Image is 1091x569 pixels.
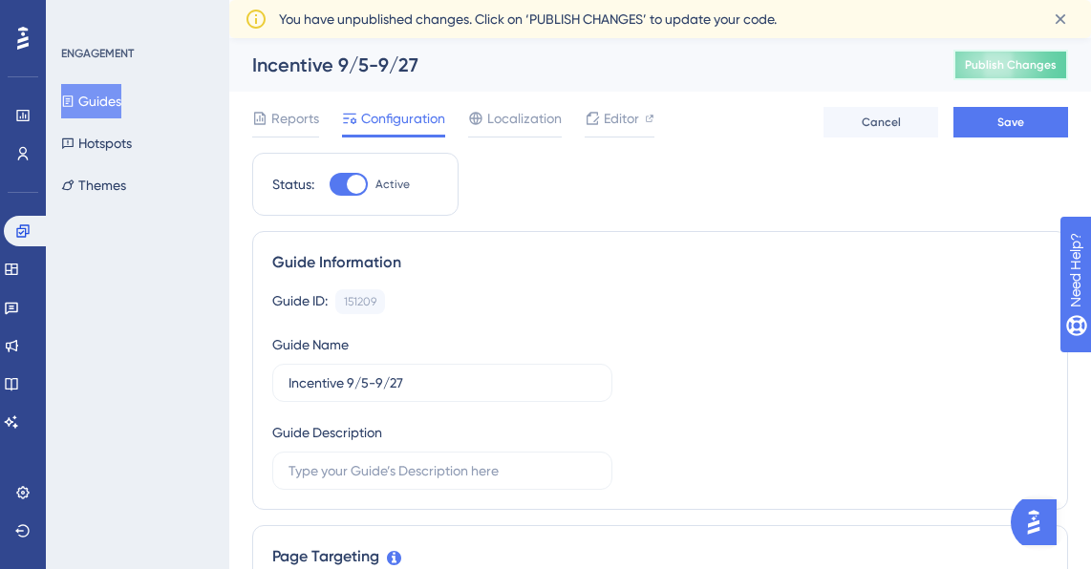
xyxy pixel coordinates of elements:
[61,126,132,160] button: Hotspots
[252,52,906,78] div: Incentive 9/5-9/27
[953,50,1068,80] button: Publish Changes
[272,333,349,356] div: Guide Name
[604,107,639,130] span: Editor
[344,294,376,309] div: 151209
[965,57,1057,73] span: Publish Changes
[953,107,1068,137] button: Save
[272,251,1048,274] div: Guide Information
[272,421,382,444] div: Guide Description
[61,46,134,61] div: ENGAGEMENT
[375,177,410,192] span: Active
[272,173,314,196] div: Status:
[279,8,777,31] span: You have unpublished changes. Click on ‘PUBLISH CHANGES’ to update your code.
[289,460,596,481] input: Type your Guide’s Description here
[824,107,938,137] button: Cancel
[61,168,126,202] button: Themes
[61,84,121,118] button: Guides
[862,115,901,130] span: Cancel
[487,107,562,130] span: Localization
[361,107,445,130] span: Configuration
[1011,494,1068,551] iframe: UserGuiding AI Assistant Launcher
[271,107,319,130] span: Reports
[272,545,1048,568] div: Page Targeting
[289,372,596,393] input: Type your Guide’s Name here
[272,289,328,314] div: Guide ID:
[45,5,119,28] span: Need Help?
[997,115,1024,130] span: Save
